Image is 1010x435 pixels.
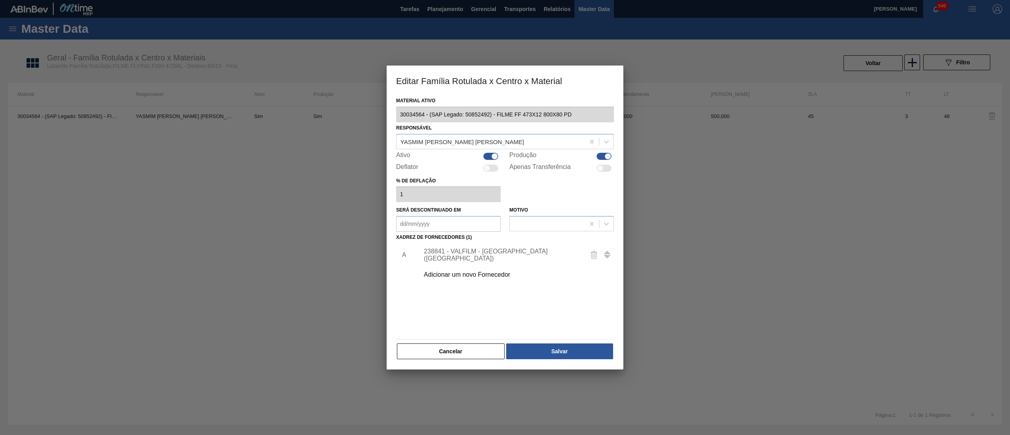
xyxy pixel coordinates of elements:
[509,163,571,173] label: Apenas Transferência
[396,163,418,173] label: Deflator
[585,246,604,264] button: delete-icon
[396,216,501,232] input: dd/mm/yyyy
[509,207,528,213] label: Motivo
[396,125,432,131] label: Responsável
[396,175,501,187] label: % de deflação
[396,234,472,240] label: Xadrez de Fornecedores (1)
[424,271,578,278] div: Adicionar um novo Fornecedor
[400,138,524,145] div: YASMIM [PERSON_NAME] [PERSON_NAME]
[589,250,599,260] img: delete-icon
[397,343,505,359] button: Cancelar
[387,66,623,96] h3: Editar Família Rotulada x Centro x Material
[506,343,613,359] button: Salvar
[396,152,410,161] label: Ativo
[396,207,461,213] label: Será descontinuado em
[509,152,537,161] label: Produção
[396,245,408,265] li: A
[396,95,614,107] label: Material ativo
[424,248,578,262] div: 238841 - VALFILM - [GEOGRAPHIC_DATA] ([GEOGRAPHIC_DATA])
